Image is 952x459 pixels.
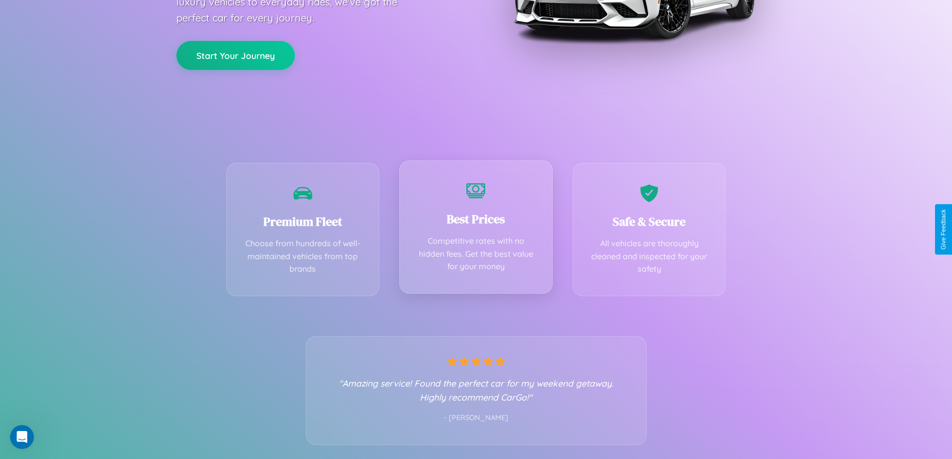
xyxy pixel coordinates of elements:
p: Competitive rates with no hidden fees. Get the best value for your money [415,235,537,273]
p: All vehicles are thoroughly cleaned and inspected for your safety [588,237,711,276]
p: Choose from hundreds of well-maintained vehicles from top brands [242,237,364,276]
div: Give Feedback [940,209,947,250]
button: Start Your Journey [176,41,295,70]
h3: Premium Fleet [242,213,364,230]
h3: Safe & Secure [588,213,711,230]
iframe: Intercom live chat [10,425,34,449]
h3: Best Prices [415,211,537,227]
p: "Amazing service! Found the perfect car for my weekend getaway. Highly recommend CarGo!" [326,376,626,404]
p: - [PERSON_NAME] [326,412,626,425]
